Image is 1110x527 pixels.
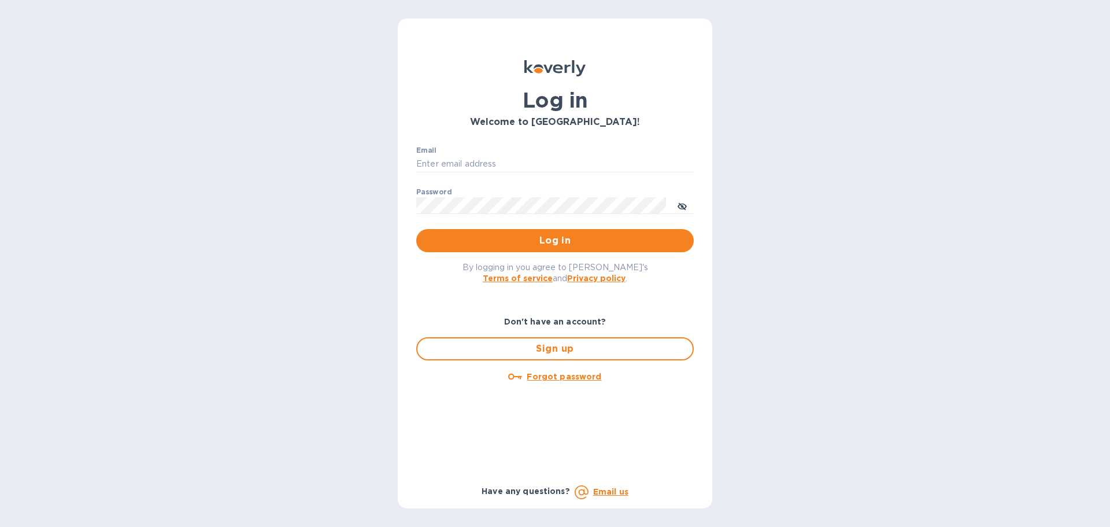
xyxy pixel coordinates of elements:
[504,317,606,326] b: Don't have an account?
[483,274,553,283] a: Terms of service
[482,487,570,496] b: Have any questions?
[416,117,694,128] h3: Welcome to [GEOGRAPHIC_DATA]!
[462,263,648,283] span: By logging in you agree to [PERSON_NAME]'s and .
[527,372,601,381] u: Forgot password
[416,337,694,360] button: Sign up
[593,487,628,496] a: Email us
[416,156,694,173] input: Enter email address
[524,60,586,76] img: Koverly
[416,88,694,112] h1: Log in
[427,342,683,356] span: Sign up
[567,274,626,283] a: Privacy policy
[416,147,436,154] label: Email
[416,189,452,196] label: Password
[671,194,694,217] button: toggle password visibility
[425,234,684,248] span: Log in
[416,229,694,252] button: Log in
